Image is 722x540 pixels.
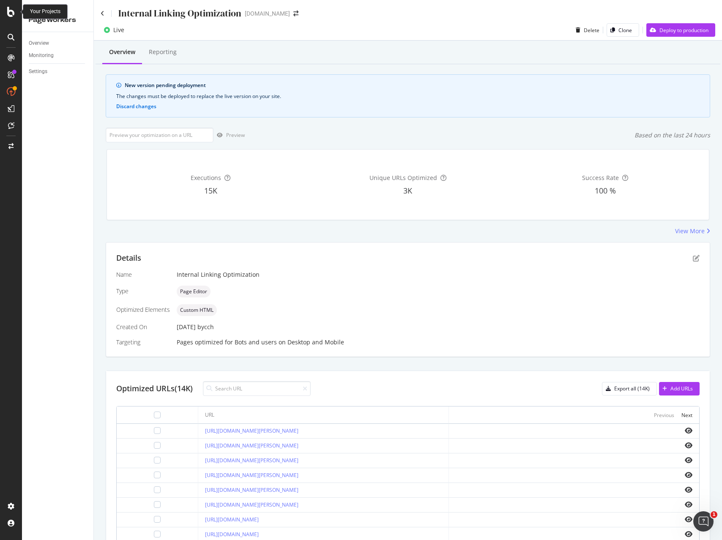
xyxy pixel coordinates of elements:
div: neutral label [177,304,217,316]
div: Pages optimized for on [177,338,700,346]
div: Delete [584,27,599,34]
div: Next [681,412,692,419]
div: pen-to-square [693,255,700,262]
span: Unique URLs Optimized [369,174,437,182]
span: 1 [711,511,717,518]
a: [URL][DOMAIN_NAME][PERSON_NAME] [205,472,298,479]
i: eye [685,501,692,508]
div: [DATE] [177,323,700,331]
i: eye [685,531,692,537]
button: Preview [213,128,245,142]
a: [URL][DOMAIN_NAME][PERSON_NAME] [205,427,298,434]
div: Add URLs [670,385,693,392]
div: View More [675,227,705,235]
button: Previous [654,410,674,420]
div: info banner [106,74,710,117]
i: eye [685,486,692,493]
a: [URL][DOMAIN_NAME][PERSON_NAME] [205,442,298,449]
div: Your Projects [30,8,60,15]
input: Preview your optimization on a URL [106,128,213,142]
div: Preview [226,131,245,139]
div: Overview [29,39,49,48]
span: Success Rate [582,174,619,182]
span: Executions [191,174,221,182]
div: The changes must be deployed to replace the live version on your site. [116,93,700,100]
div: Settings [29,67,47,76]
div: Desktop and Mobile [287,338,344,346]
div: Targeting [116,338,170,346]
div: Deploy to production [659,27,708,34]
span: Custom HTML [180,308,213,313]
button: Deploy to production [646,23,715,37]
div: Previous [654,412,674,419]
div: Export all (14K) [614,385,650,392]
button: Discard changes [116,104,156,109]
a: [URL][DOMAIN_NAME][PERSON_NAME] [205,486,298,494]
div: PageWorkers [29,15,87,25]
a: Monitoring [29,51,88,60]
div: Clone [618,27,632,34]
div: Internal Linking Optimization [177,270,700,279]
div: arrow-right-arrow-left [293,11,298,16]
div: Optimized Elements [116,305,170,314]
i: eye [685,516,692,523]
span: 100 % [595,185,616,196]
span: 15K [204,185,217,196]
div: Optimized URLs (14K) [116,383,193,394]
span: Page Editor [180,289,207,294]
a: View More [675,227,710,235]
div: neutral label [177,286,211,297]
i: eye [685,472,692,478]
div: Type [116,287,170,295]
div: Monitoring [29,51,54,60]
div: Created On [116,323,170,331]
div: Bots and users [235,338,277,346]
a: [URL][DOMAIN_NAME][PERSON_NAME] [205,457,298,464]
a: Overview [29,39,88,48]
div: Details [116,253,141,264]
div: Internal Linking Optimization [118,7,241,20]
div: Overview [109,48,135,56]
input: Search URL [203,381,311,396]
div: Name [116,270,170,279]
i: eye [685,457,692,464]
div: URL [205,411,214,419]
i: eye [685,427,692,434]
div: [DOMAIN_NAME] [245,9,290,18]
iframe: Intercom live chat [693,511,714,532]
div: Live [113,26,124,34]
a: [URL][DOMAIN_NAME] [205,516,259,523]
i: eye [685,442,692,449]
div: by cch [197,323,214,331]
button: Add URLs [659,382,700,395]
button: Next [681,410,692,420]
a: Click to go back [101,11,104,16]
div: Reporting [149,48,177,56]
button: Clone [607,23,639,37]
a: Settings [29,67,88,76]
button: Delete [572,23,599,37]
div: Based on the last 24 hours [634,131,710,139]
button: Export all (14K) [602,382,657,395]
div: New version pending deployment [125,82,700,89]
a: [URL][DOMAIN_NAME][PERSON_NAME] [205,501,298,508]
a: [URL][DOMAIN_NAME] [205,531,259,538]
span: 3K [403,185,412,196]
